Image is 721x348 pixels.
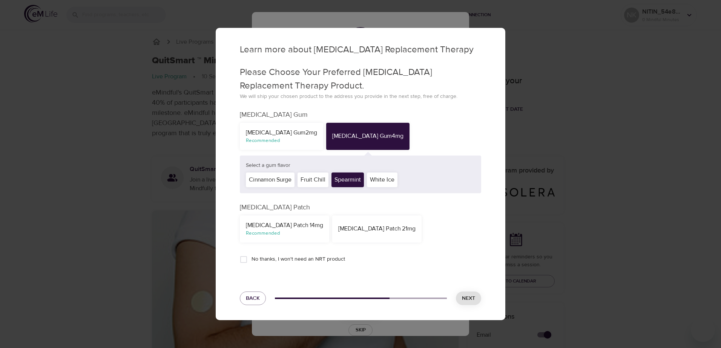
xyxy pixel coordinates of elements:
button: Next [456,292,481,305]
div: Recommended [246,230,323,237]
div: [MEDICAL_DATA] Gum 2mg [246,128,317,137]
span: Next [462,294,475,303]
button: Back [240,292,266,305]
div: Spearmint [331,172,364,187]
p: [MEDICAL_DATA] Gum [240,110,481,120]
div: Fruit Chill [298,172,328,187]
p: Please Choose Your Preferred [MEDICAL_DATA] Replacement Therapy Product. [240,66,481,93]
p: We will ship your chosen product to the address you provide in the next step, free of charge. [240,93,481,101]
span: Back [246,294,260,303]
div: White Ice [367,172,397,187]
div: [MEDICAL_DATA] Patch 21mg [338,224,416,233]
div: Cinnamon Surge [246,172,295,187]
p: [MEDICAL_DATA] Patch [240,202,481,212]
div: [MEDICAL_DATA] Gum 4mg [332,132,403,140]
p: Learn more about [MEDICAL_DATA] Replacement Therapy [240,43,481,56]
div: [MEDICAL_DATA] Patch 14mg [246,221,323,230]
p: Select a gum flavor [246,162,475,169]
span: No thanks, I won't need an NRT product [252,255,345,263]
div: Recommended [246,137,317,144]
